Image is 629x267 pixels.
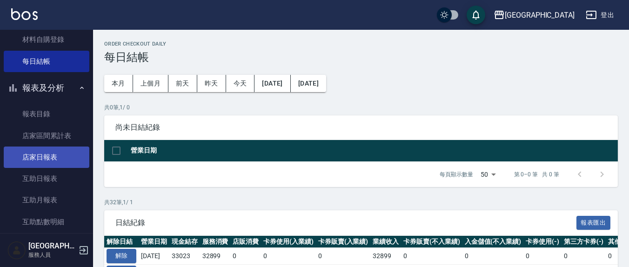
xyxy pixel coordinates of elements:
h5: [GEOGRAPHIC_DATA] [28,241,76,251]
td: 32899 [370,248,401,265]
a: 互助點數明細 [4,211,89,233]
th: 營業日期 [128,140,618,162]
td: 0 [523,248,562,265]
td: 33023 [169,248,200,265]
span: 日結紀錄 [115,218,576,227]
button: 登出 [582,7,618,24]
a: 互助月報表 [4,189,89,211]
button: 解除 [107,249,136,263]
div: 50 [477,162,499,187]
td: [DATE] [139,248,169,265]
p: 共 32 筆, 1 / 1 [104,198,618,207]
td: 0 [562,248,606,265]
button: [DATE] [291,75,326,92]
p: 每頁顯示數量 [440,170,473,179]
th: 解除日結 [104,236,139,248]
button: 報表及分析 [4,76,89,100]
th: 入金儲值(不入業績) [462,236,524,248]
a: 互助日報表 [4,168,89,189]
button: [DATE] [254,75,290,92]
td: 32899 [200,248,231,265]
th: 業績收入 [370,236,401,248]
td: 0 [230,248,261,265]
th: 卡券販賣(不入業績) [401,236,462,248]
td: 0 [316,248,371,265]
td: 0 [401,248,462,265]
span: 尚未日結紀錄 [115,123,607,132]
button: 本月 [104,75,133,92]
button: 今天 [226,75,255,92]
a: 店家區間累計表 [4,125,89,147]
p: 共 0 筆, 1 / 0 [104,103,618,112]
a: 店家日報表 [4,147,89,168]
button: save [467,6,485,24]
div: [GEOGRAPHIC_DATA] [505,9,575,21]
th: 卡券使用(入業績) [261,236,316,248]
p: 第 0–0 筆 共 0 筆 [514,170,559,179]
th: 營業日期 [139,236,169,248]
th: 第三方卡券(-) [562,236,606,248]
th: 店販消費 [230,236,261,248]
td: 0 [261,248,316,265]
h2: Order checkout daily [104,41,618,47]
th: 卡券使用(-) [523,236,562,248]
td: 0 [462,248,524,265]
th: 服務消費 [200,236,231,248]
p: 服務人員 [28,251,76,259]
th: 現金結存 [169,236,200,248]
img: Logo [11,8,38,20]
h3: 每日結帳 [104,51,618,64]
a: 報表目錄 [4,103,89,125]
a: 報表匯出 [576,218,611,227]
a: 材料自購登錄 [4,29,89,50]
button: 前天 [168,75,197,92]
button: [GEOGRAPHIC_DATA] [490,6,578,25]
th: 卡券販賣(入業績) [316,236,371,248]
button: 上個月 [133,75,168,92]
a: 互助業績報表 [4,233,89,254]
button: 報表匯出 [576,216,611,230]
a: 每日結帳 [4,51,89,72]
img: Person [7,241,26,260]
button: 昨天 [197,75,226,92]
